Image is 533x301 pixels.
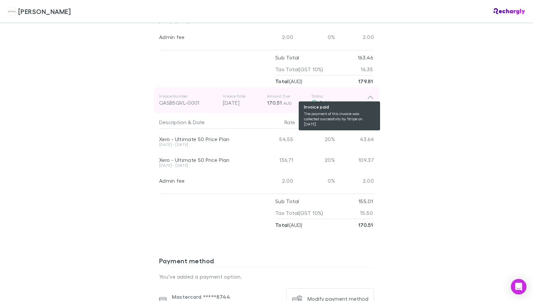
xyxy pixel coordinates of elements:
div: 2.00 [257,170,296,191]
img: Hales Douglass's Logo [8,7,16,15]
div: 0% [296,170,335,191]
div: 2.00 [257,27,296,47]
div: 54.55 [257,129,296,150]
p: 16.35 [361,63,373,75]
div: Xero - Ultimate 50 Price Plan [159,136,254,142]
strong: Total [275,78,289,85]
span: 170.51 [267,99,282,106]
div: 43.64 [335,129,374,150]
div: Admin fee [159,34,254,40]
button: Description [159,116,186,129]
button: Date [193,116,205,129]
div: 0% [296,27,335,47]
div: [DATE] - [DATE] [159,143,254,147]
div: Admin fee [159,177,254,184]
p: ( AUD ) [275,219,303,231]
strong: 179.81 [358,78,373,85]
p: Tax Total (GST 10%) [275,207,323,219]
strong: 170.51 [358,222,373,228]
div: 109.37 [335,150,374,170]
p: [DATE] [223,99,262,107]
p: 163.46 [358,52,373,63]
p: You’ve added a payment option. [159,273,374,281]
div: & [159,116,254,129]
div: [DATE] - [DATE] [159,164,254,167]
p: Tax Total (GST 10%) [275,63,323,75]
div: Xero - Ultimate 50 Price Plan [159,157,254,163]
span: [PERSON_NAME] [18,7,71,16]
p: Invoice Date [223,94,262,99]
div: 2.00 [335,170,374,191]
p: 15.50 [360,207,373,219]
div: 20% [296,150,335,170]
span: Paid [320,99,330,106]
p: 155.01 [359,195,373,207]
div: OASB5QVL-0001 [159,99,218,107]
div: Invoice NumberOASB5QVL-0001Invoice Date[DATE]Amount Due170.51 AUDStatus [154,87,379,113]
div: Open Intercom Messenger [511,279,526,294]
p: ( AUD ) [275,75,303,87]
div: 20% [296,129,335,150]
p: Sub Total [275,52,299,63]
p: Amount Due [267,94,306,99]
strong: Total [275,222,289,228]
p: Invoice Number [159,94,218,99]
h3: Payment method [159,257,374,267]
div: 2.00 [335,27,374,47]
div: 136.71 [257,150,296,170]
img: Rechargly Logo [494,8,525,15]
span: AUD [283,101,292,106]
p: Status [311,94,367,99]
p: Sub Total [275,195,299,207]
